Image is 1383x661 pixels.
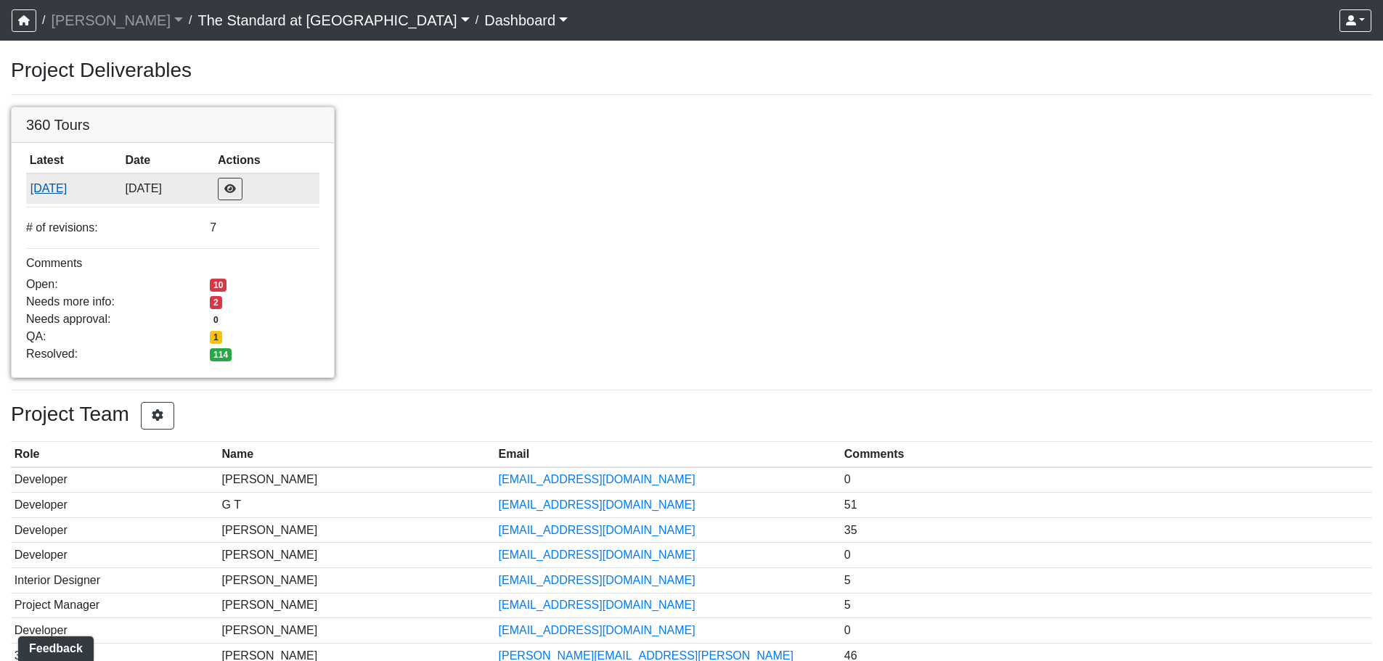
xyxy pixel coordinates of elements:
a: [EMAIL_ADDRESS][DOMAIN_NAME] [499,549,695,561]
td: G T [219,493,495,518]
a: Dashboard [484,6,568,35]
span: / [36,6,51,35]
a: [EMAIL_ADDRESS][DOMAIN_NAME] [499,498,695,511]
td: Developer [11,493,219,518]
td: 5 [841,593,1372,618]
td: [PERSON_NAME] [219,543,495,568]
th: Name [219,442,495,467]
td: [PERSON_NAME] [219,567,495,593]
h3: Project Deliverables [11,58,1372,83]
th: Email [495,442,841,467]
td: Developer [11,618,219,644]
span: / [183,6,197,35]
td: 5 [841,567,1372,593]
td: 0 [841,618,1372,644]
iframe: Ybug feedback widget [11,632,97,661]
td: Interior Designer [11,567,219,593]
th: Comments [841,442,1372,467]
td: Project Manager [11,593,219,618]
td: Developer [11,517,219,543]
td: [PERSON_NAME] [219,467,495,493]
span: / [470,6,484,35]
button: [DATE] [30,179,118,198]
td: [PERSON_NAME] [219,593,495,618]
a: The Standard at [GEOGRAPHIC_DATA] [197,6,469,35]
td: 51 [841,493,1372,518]
td: [PERSON_NAME] [219,517,495,543]
a: [EMAIL_ADDRESS][DOMAIN_NAME] [499,624,695,636]
a: [EMAIL_ADDRESS][DOMAIN_NAME] [499,473,695,485]
a: [PERSON_NAME] [51,6,183,35]
td: 0 [841,543,1372,568]
td: Developer [11,467,219,493]
td: 35 [841,517,1372,543]
td: 0 [841,467,1372,493]
td: 3HATES8gWtqzsqyYPwitCq [26,173,122,204]
a: [EMAIL_ADDRESS][DOMAIN_NAME] [499,599,695,611]
a: [EMAIL_ADDRESS][DOMAIN_NAME] [499,574,695,586]
a: [EMAIL_ADDRESS][DOMAIN_NAME] [499,524,695,536]
td: [PERSON_NAME] [219,618,495,644]
h3: Project Team [11,402,1372,430]
th: Role [11,442,219,467]
td: Developer [11,543,219,568]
